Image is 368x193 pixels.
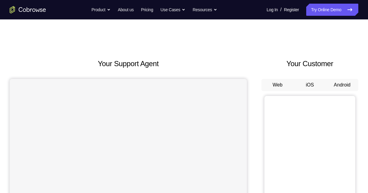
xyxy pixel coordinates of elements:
h2: Your Support Agent [10,58,247,69]
button: Use Cases [161,4,185,16]
button: Product [91,4,111,16]
button: iOS [294,79,326,91]
button: Web [261,79,294,91]
span: / [280,6,281,13]
a: Log In [267,4,278,16]
a: Go to the home page [10,6,46,13]
a: Try Online Demo [306,4,358,16]
a: Pricing [141,4,153,16]
button: Resources [193,4,217,16]
button: Android [326,79,358,91]
h2: Your Customer [261,58,358,69]
a: About us [118,4,134,16]
a: Register [284,4,299,16]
